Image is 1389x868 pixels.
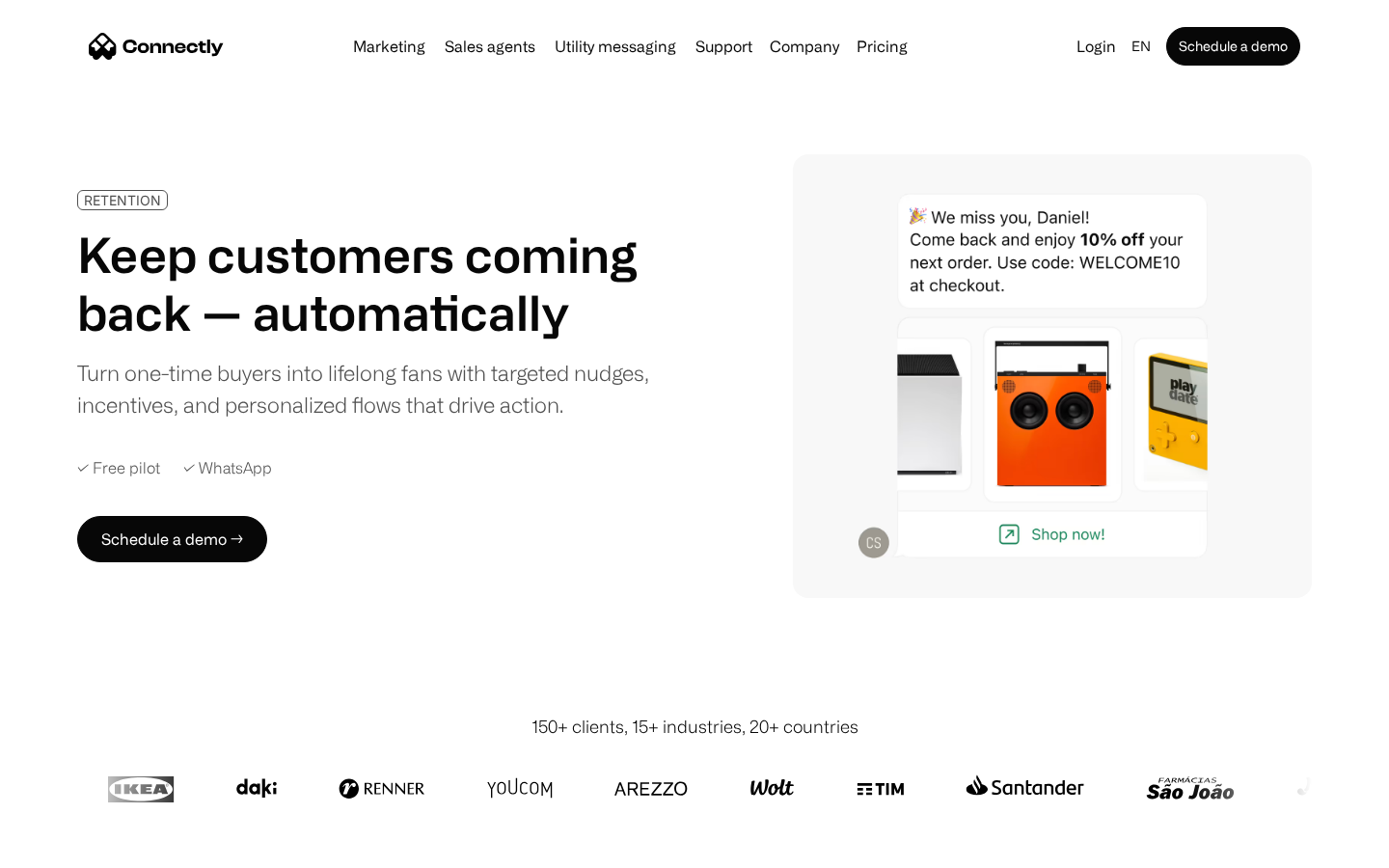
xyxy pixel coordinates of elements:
[849,39,915,54] a: Pricing
[531,714,858,740] div: 150+ clients, 15+ industries, 20+ countries
[1069,33,1124,60] a: Login
[1131,33,1151,60] div: en
[1166,27,1300,66] a: Schedule a demo
[688,39,760,54] a: Support
[19,832,116,861] aside: Language selected: English
[547,39,684,54] a: Utility messaging
[183,459,272,477] div: ✓ WhatsApp
[77,516,267,562] a: Schedule a demo →
[77,357,664,420] div: Turn one-time buyers into lifelong fans with targeted nudges, incentives, and personalized flows ...
[437,39,543,54] a: Sales agents
[345,39,433,54] a: Marketing
[77,459,160,477] div: ✓ Free pilot
[770,33,839,60] div: Company
[84,193,161,207] div: RETENTION
[39,834,116,861] ul: Language list
[77,226,664,341] h1: Keep customers coming back — automatically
